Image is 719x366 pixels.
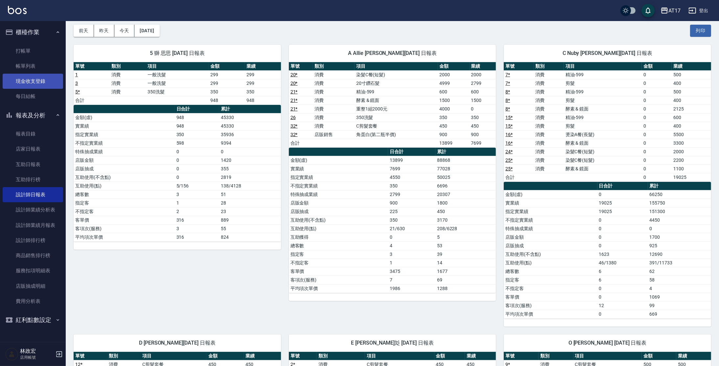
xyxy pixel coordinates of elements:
th: 類別 [110,62,146,71]
td: 指定客 [504,276,597,284]
td: 消費 [534,70,564,79]
td: 染髮C餐(短髮) [564,156,642,164]
button: 列印 [690,25,711,37]
button: save [641,4,655,17]
a: 互助排行榜 [3,172,63,187]
th: 單號 [504,62,534,71]
button: [DATE] [134,25,159,37]
img: Person [5,348,18,361]
td: 互助使用(點) [74,182,175,190]
td: 0 [597,293,648,301]
td: C剪髮套餐 [355,122,438,130]
td: 消費 [110,70,146,79]
td: 指定實業績 [74,130,175,139]
td: 實業績 [289,164,388,173]
td: 消費 [534,156,564,164]
td: 消費 [534,96,564,105]
td: 平均項次單價 [74,233,175,241]
td: 總客數 [74,190,175,199]
td: 900 [438,130,470,139]
a: 設計師排行榜 [3,233,63,248]
td: 21/630 [388,224,435,233]
td: 1100 [672,164,711,173]
a: 報表目錄 [3,126,63,141]
td: 2819 [219,173,281,182]
td: 6 [597,267,648,276]
td: 20307 [435,190,496,199]
td: 2000 [672,147,711,156]
td: 7699 [388,164,435,173]
td: 45330 [219,122,281,130]
td: 消費 [534,122,564,130]
td: 948 [175,113,220,122]
td: 1 [388,258,435,267]
a: 服務扣項明細表 [3,263,63,278]
td: 3 [175,190,220,199]
td: 7 [388,276,435,284]
td: 2799 [388,190,435,199]
td: 4450 [648,216,711,224]
td: 酵素 & 鏡面 [564,164,642,173]
td: 特殊抽成業績 [74,147,175,156]
td: 合計 [289,139,313,147]
td: 5 [435,233,496,241]
td: 4 [648,284,711,293]
td: 互助使用(不含點) [289,216,388,224]
table: a dense table [74,105,281,242]
td: 0 [642,122,672,130]
td: 指定客 [289,250,388,258]
td: 50025 [435,173,496,182]
td: 900 [470,130,496,139]
td: 948 [245,96,281,105]
td: 店販銷售 [313,130,355,139]
td: 精油-599 [564,113,642,122]
td: 0 [388,233,435,241]
td: 酵素 & 鏡面 [564,139,642,147]
td: 225 [388,207,435,216]
th: 日合計 [175,105,220,113]
th: 業績 [672,62,711,71]
td: 598 [175,139,220,147]
td: 角蛋白(第二瓶半價) [355,130,438,139]
button: 紅利點數設定 [3,311,63,329]
td: 0 [470,105,496,113]
th: 累計 [648,182,711,190]
td: 1986 [388,284,435,293]
td: 0 [642,87,672,96]
td: 指定實業績 [289,173,388,182]
td: 消費 [534,130,564,139]
td: 客項次(服務) [74,224,175,233]
td: 0 [642,164,672,173]
td: 350洗髮 [146,87,209,96]
td: 消費 [534,147,564,156]
td: 0 [219,147,281,156]
td: 355 [219,164,281,173]
td: 指定客 [74,199,175,207]
td: 0 [642,96,672,105]
td: 46/1380 [597,258,648,267]
td: 金額(虛) [289,156,388,164]
div: AT17 [668,7,681,15]
p: 店用帳號 [20,354,54,360]
td: 51 [219,190,281,199]
td: 5500 [672,130,711,139]
span: C Nuby [PERSON_NAME][DATE] 日報表 [512,50,703,57]
th: 累計 [435,148,496,156]
td: 23 [219,207,281,216]
td: 客單價 [74,216,175,224]
td: 350洗髮 [355,113,438,122]
a: 每日結帳 [3,89,63,104]
td: 消費 [534,113,564,122]
td: 1700 [648,233,711,241]
a: 店家日報表 [3,141,63,157]
a: 26 [290,115,296,120]
th: 類別 [313,62,355,71]
td: 3300 [672,139,711,147]
td: 14 [435,258,496,267]
td: 店販抽成 [289,207,388,216]
td: 0 [175,164,220,173]
td: 2 [175,207,220,216]
table: a dense table [504,62,711,182]
td: 互助使用(不含點) [74,173,175,182]
td: 77028 [435,164,496,173]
